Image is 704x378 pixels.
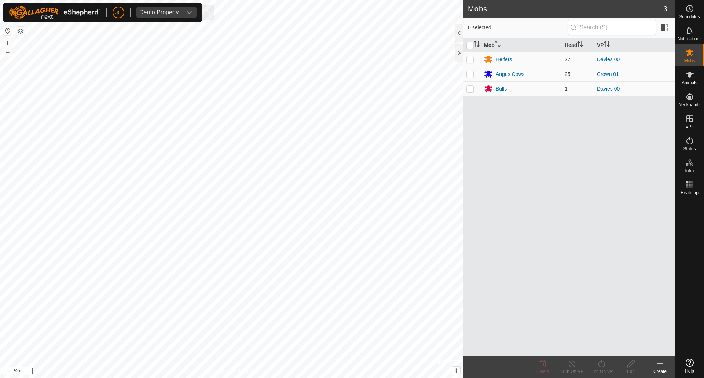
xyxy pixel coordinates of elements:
button: Map Layers [16,27,25,36]
div: Bulls [496,85,507,93]
input: Search (S) [568,20,656,35]
button: Reset Map [3,26,12,35]
div: Turn On VP [587,368,616,375]
span: 25 [565,71,571,77]
a: Crown 01 [597,71,619,77]
div: Heifers [496,56,512,63]
span: Mobs [684,59,695,63]
span: Help [685,369,694,373]
span: Infra [685,169,694,173]
th: Mob [481,38,562,52]
span: Animals [682,81,697,85]
div: Create [645,368,675,375]
h2: Mobs [468,4,663,13]
div: Demo Property [139,10,179,15]
span: 27 [565,56,571,62]
th: VP [594,38,675,52]
span: Heatmap [681,191,698,195]
span: VPs [685,125,693,129]
span: Delete [536,369,549,374]
p-sorticon: Activate to sort [577,42,583,48]
span: 3 [663,3,667,14]
span: Neckbands [678,103,700,107]
th: Head [562,38,594,52]
span: Demo Property [136,7,182,18]
span: JC [115,9,121,16]
span: 1 [565,86,568,92]
p-sorticon: Activate to sort [474,42,480,48]
span: Notifications [678,37,701,41]
span: Schedules [679,15,700,19]
button: – [3,48,12,57]
div: Edit [616,368,645,375]
p-sorticon: Activate to sort [604,42,610,48]
div: Turn Off VP [557,368,587,375]
a: Contact Us [239,368,261,375]
span: 0 selected [468,24,568,32]
span: Status [683,147,696,151]
button: + [3,38,12,47]
a: Privacy Policy [203,368,230,375]
a: Help [675,356,704,376]
button: i [452,367,460,375]
a: Davies 00 [597,56,620,62]
a: Davies 00 [597,86,620,92]
div: dropdown trigger [182,7,197,18]
p-sorticon: Activate to sort [495,42,500,48]
span: i [455,367,457,374]
div: Angus Cows [496,70,525,78]
img: Gallagher Logo [9,6,100,19]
